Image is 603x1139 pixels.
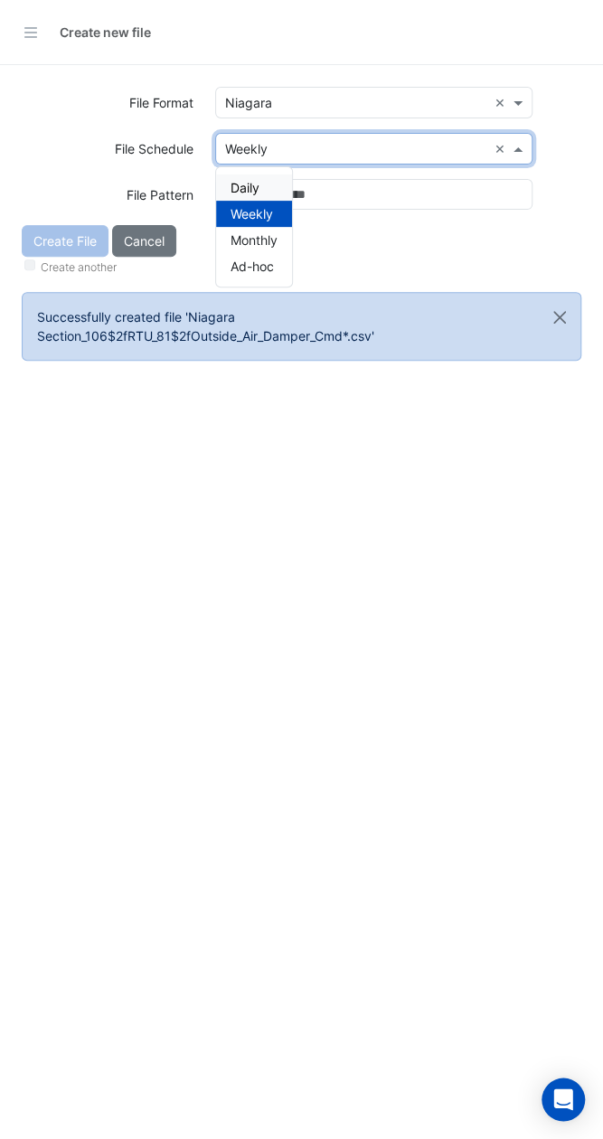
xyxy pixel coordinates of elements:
[127,179,193,211] label: File Pattern
[539,293,580,342] button: Close
[215,166,293,287] ng-dropdown-panel: Options list
[231,232,278,248] span: Monthly
[41,259,117,276] label: Create another
[22,292,581,361] ngb-alert: Successfully created file 'Niagara Section_106$2fRTU_81$2fOutside_Air_Damper_Cmd*.csv'
[60,23,151,42] div: Create new file
[231,180,259,195] span: Daily
[542,1078,585,1121] div: Open Intercom Messenger
[112,225,176,257] button: Cancel
[115,133,193,165] label: File Schedule
[494,139,509,158] span: Clear
[231,206,273,221] span: Weekly
[129,87,193,118] label: File Format
[494,93,509,112] span: Clear
[231,259,274,274] span: Ad-hoc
